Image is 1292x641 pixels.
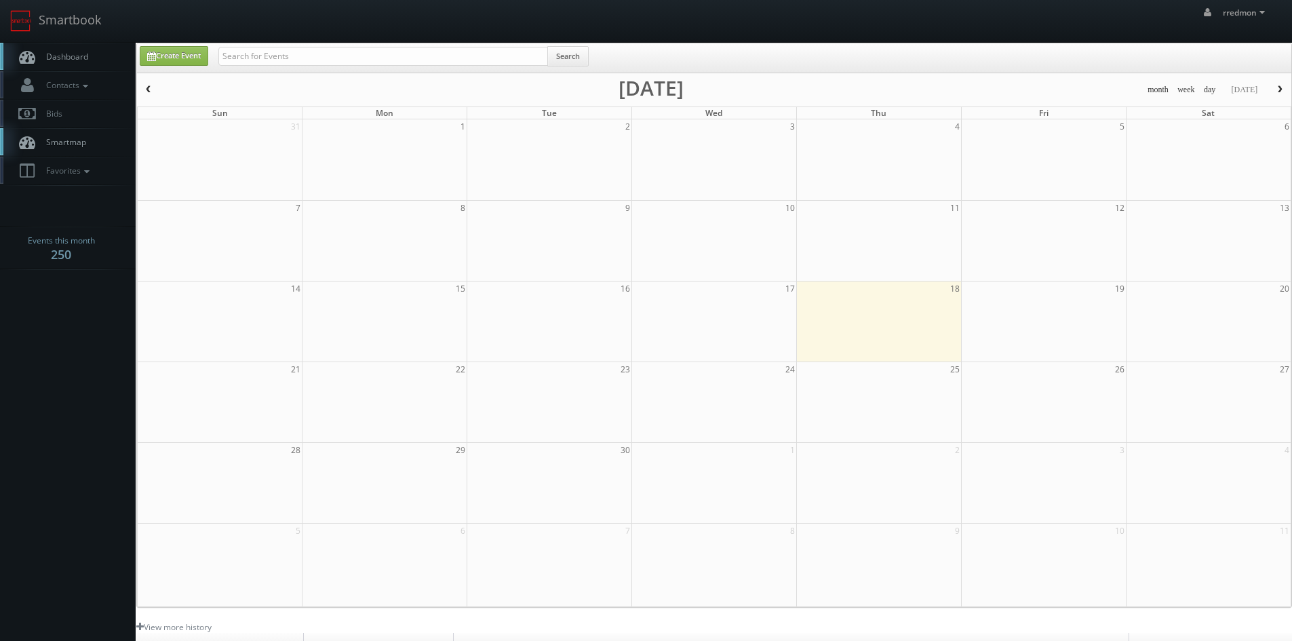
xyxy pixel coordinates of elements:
span: 11 [949,201,961,215]
button: week [1173,81,1200,98]
span: 6 [459,524,467,538]
span: 13 [1278,201,1291,215]
span: 3 [789,119,796,134]
span: Mon [376,107,393,119]
button: [DATE] [1226,81,1262,98]
span: rredmon [1223,7,1269,18]
span: 6 [1283,119,1291,134]
span: 31 [290,119,302,134]
span: 10 [1114,524,1126,538]
span: 9 [624,201,631,215]
h2: [DATE] [619,81,684,95]
button: day [1199,81,1221,98]
span: 4 [954,119,961,134]
span: 9 [954,524,961,538]
span: 5 [294,524,302,538]
span: 4 [1283,443,1291,457]
span: 10 [784,201,796,215]
span: 22 [454,362,467,376]
span: 26 [1114,362,1126,376]
span: 27 [1278,362,1291,376]
span: 11 [1278,524,1291,538]
span: 15 [454,281,467,296]
span: Fri [1039,107,1049,119]
span: 25 [949,362,961,376]
span: 12 [1114,201,1126,215]
span: 24 [784,362,796,376]
span: 17 [784,281,796,296]
span: 2 [624,119,631,134]
span: 7 [294,201,302,215]
span: 1 [789,443,796,457]
span: Bids [39,108,62,119]
span: 7 [624,524,631,538]
span: Events this month [28,234,95,248]
span: 2 [954,443,961,457]
span: Tue [542,107,557,119]
span: 20 [1278,281,1291,296]
span: Thu [871,107,886,119]
button: month [1143,81,1173,98]
span: 3 [1118,443,1126,457]
span: 21 [290,362,302,376]
strong: 250 [51,246,71,263]
span: Dashboard [39,51,88,62]
input: Search for Events [218,47,548,66]
span: 8 [789,524,796,538]
span: 29 [454,443,467,457]
button: Search [547,46,589,66]
span: Wed [705,107,722,119]
a: View more history [136,621,212,633]
a: Create Event [140,46,208,66]
span: Sun [212,107,228,119]
span: 30 [619,443,631,457]
img: smartbook-logo.png [10,10,32,32]
span: 8 [459,201,467,215]
span: 19 [1114,281,1126,296]
span: 5 [1118,119,1126,134]
span: 28 [290,443,302,457]
span: 14 [290,281,302,296]
span: Sat [1202,107,1215,119]
span: Contacts [39,79,92,91]
span: 18 [949,281,961,296]
span: Favorites [39,165,93,176]
span: Smartmap [39,136,86,148]
span: 16 [619,281,631,296]
span: 23 [619,362,631,376]
span: 1 [459,119,467,134]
